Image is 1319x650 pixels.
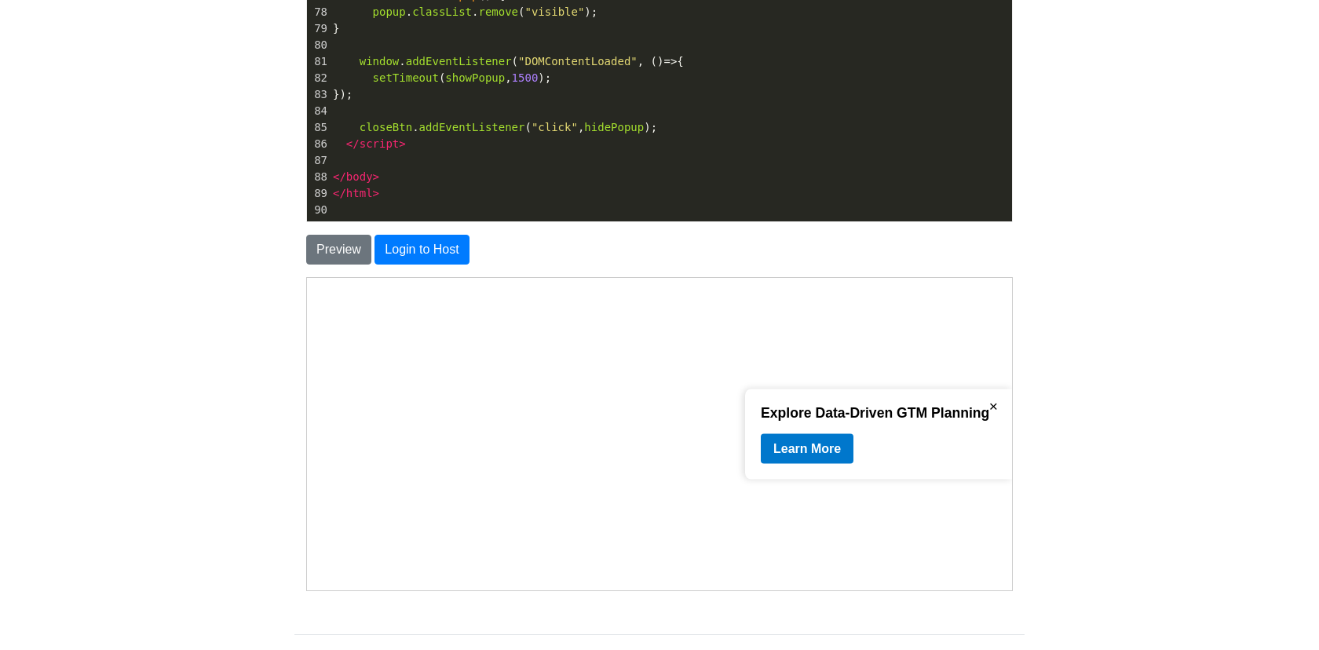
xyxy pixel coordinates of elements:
span: addEventListener [419,121,525,133]
div: 87 [307,152,330,169]
div: 90 [307,202,330,218]
span: remove [478,5,518,18]
span: script [360,137,400,150]
span: > [373,187,379,199]
button: Login to Host [375,235,469,265]
div: 79 [307,20,330,37]
div: 88 [307,169,330,185]
div: 80 [307,37,330,53]
span: showPopup [445,71,505,84]
div: 89 [307,185,330,202]
h3: Explore Data-Driven GTM Planning [454,127,689,144]
span: "DOMContentLoaded" [518,55,638,68]
span: . ( , () { [333,55,684,68]
span: </ [333,187,346,199]
span: hidePopup [584,121,644,133]
span: </ [333,170,346,183]
span: 1500 [512,71,539,84]
span: classList [412,5,472,18]
span: > [373,170,379,183]
div: 85 [307,119,330,136]
span: . . ( ); [333,5,597,18]
span: addEventListener [406,55,512,68]
span: popup [373,5,406,18]
span: . ( , ); [333,121,657,133]
div: 82 [307,70,330,86]
div: 78 [307,4,330,20]
span: window [360,55,400,68]
div: 81 [307,53,330,70]
a: Learn More [454,156,546,186]
span: "click" [532,121,578,133]
span: }); [333,88,353,100]
span: ( , ); [333,71,551,84]
div: 84 [307,103,330,119]
span: } [333,22,340,35]
span: "visible" [524,5,584,18]
span: closeBtn [360,121,412,133]
span: setTimeout [373,71,439,84]
span: </ [346,137,360,150]
span: body [346,170,373,183]
span: > [399,137,405,150]
span: html [346,187,373,199]
button: Close popup [678,119,696,138]
div: 86 [307,136,330,152]
span: => [663,55,677,68]
button: Preview [306,235,371,265]
div: 83 [307,86,330,103]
